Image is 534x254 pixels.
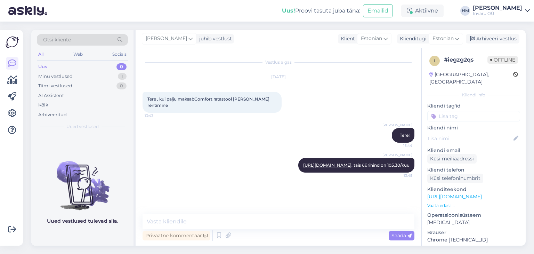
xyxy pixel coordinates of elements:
[38,73,73,80] div: Minu vestlused
[427,92,520,98] div: Kliendi info
[116,63,127,70] div: 0
[427,154,477,164] div: Küsi meiliaadressi
[147,96,270,108] span: Tere , kui palju maksabComfort ratastool [PERSON_NAME] rentimine
[43,36,71,43] span: Otsi kliente
[116,82,127,89] div: 0
[386,143,412,148] span: 13:44
[427,229,520,236] p: Brauser
[72,50,84,59] div: Web
[282,7,295,14] b: Uus!
[427,186,520,193] p: Klienditeekond
[400,133,410,138] span: Tere!
[361,35,382,42] span: Estonian
[282,7,360,15] div: Proovi tasuta juba täna:
[427,212,520,219] p: Operatsioonisüsteem
[143,231,210,240] div: Privaatne kommentaar
[38,111,67,118] div: Arhiveeritud
[427,219,520,226] p: [MEDICAL_DATA]
[66,124,99,130] span: Uued vestlused
[111,50,128,59] div: Socials
[382,152,412,158] span: [PERSON_NAME]
[118,73,127,80] div: 1
[473,5,530,16] a: [PERSON_NAME]Invaru OÜ
[444,56,487,64] div: # iegzg2qs
[6,35,19,49] img: Askly Logo
[47,217,118,225] p: Uued vestlused tulevad siia.
[38,92,64,99] div: AI Assistent
[427,147,520,154] p: Kliendi email
[382,122,412,128] span: [PERSON_NAME]
[427,166,520,174] p: Kliendi telefon
[427,193,482,200] a: [URL][DOMAIN_NAME]
[434,58,435,63] span: i
[143,59,414,65] div: Vestlus algas
[38,82,72,89] div: Tiimi vestlused
[37,50,45,59] div: All
[363,4,393,17] button: Emailid
[427,174,483,183] div: Küsi telefoninumbrit
[303,162,351,168] a: [URL][DOMAIN_NAME]
[428,135,512,142] input: Lisa nimi
[196,35,232,42] div: juhib vestlust
[427,111,520,121] input: Lisa tag
[386,173,412,178] span: 13:45
[38,63,47,70] div: Uus
[427,236,520,244] p: Chrome [TECHNICAL_ID]
[466,34,519,43] div: Arhiveeri vestlus
[38,102,48,109] div: Kõik
[427,203,520,209] p: Vaata edasi ...
[303,162,410,168] span: , täis üürihind on 105.30/kuu
[145,113,171,118] span: 13:43
[473,5,522,11] div: [PERSON_NAME]
[460,6,470,16] div: HM
[146,35,187,42] span: [PERSON_NAME]
[391,232,412,239] span: Saada
[338,35,355,42] div: Klient
[473,11,522,16] div: Invaru OÜ
[487,56,518,64] span: Offline
[143,74,414,80] div: [DATE]
[401,5,444,17] div: Aktiivne
[397,35,427,42] div: Klienditugi
[429,71,513,86] div: [GEOGRAPHIC_DATA], [GEOGRAPHIC_DATA]
[432,35,454,42] span: Estonian
[31,149,133,211] img: No chats
[427,124,520,132] p: Kliendi nimi
[427,102,520,110] p: Kliendi tag'id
